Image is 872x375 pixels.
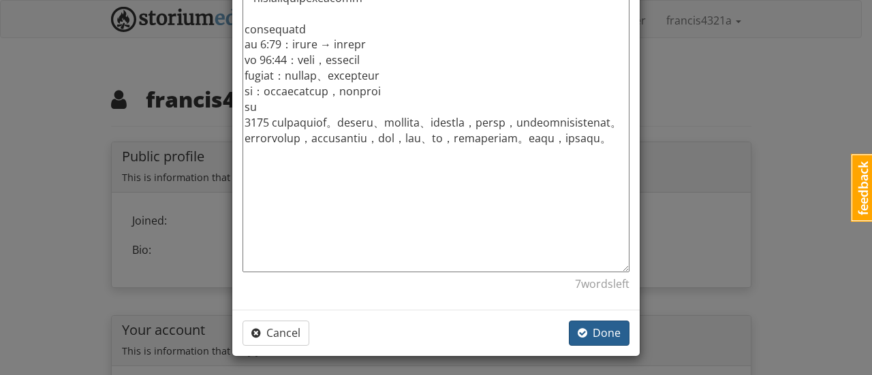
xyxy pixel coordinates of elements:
[578,325,621,340] span: Done
[251,325,300,340] span: Cancel
[243,321,309,346] button: Cancel
[243,276,629,292] p: 7 word s left
[569,321,629,346] button: Done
